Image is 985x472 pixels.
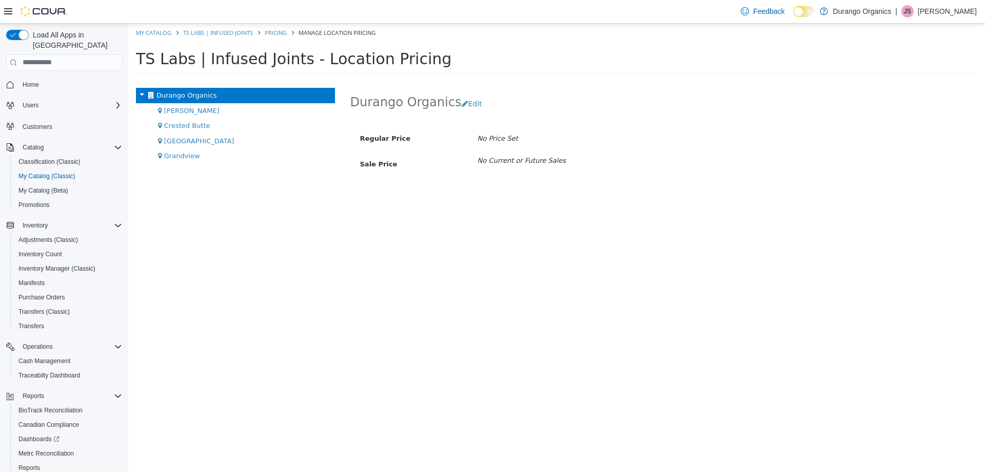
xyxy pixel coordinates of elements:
span: BioTrack Reconciliation [18,406,83,414]
a: Metrc Reconciliation [14,447,78,460]
span: Cash Management [14,355,122,367]
a: Classification (Classic) [14,156,85,168]
button: Transfers [10,319,126,333]
a: My Catalog (Beta) [14,184,72,197]
a: TS Labs | Infused Joints [55,5,125,13]
span: Reports [18,464,40,472]
span: Customers [23,123,52,131]
button: My Catalog (Classic) [10,169,126,183]
button: Promotions [10,198,126,212]
span: Purchase Orders [18,293,65,301]
span: Adjustments (Classic) [18,236,78,244]
img: Cova [21,6,67,16]
a: Canadian Compliance [14,419,83,431]
a: Feedback [737,1,789,22]
button: BioTrack Reconciliation [10,403,126,418]
span: Crested Butte [36,98,82,106]
span: Regular Price [232,111,282,119]
span: My Catalog (Beta) [18,186,68,195]
button: Users [18,99,43,111]
span: Traceabilty Dashboard [18,371,80,380]
button: Reports [2,389,126,403]
a: Cash Management [14,355,74,367]
span: My Catalog (Beta) [14,184,122,197]
button: Traceabilty Dashboard [10,368,126,383]
span: Home [18,78,122,91]
button: Transfers (Classic) [10,305,126,319]
a: Dashboards [14,433,64,445]
span: Inventory Manager (Classic) [14,262,122,275]
span: Manifests [14,277,122,289]
span: My Catalog (Classic) [18,172,75,180]
span: Promotions [14,199,122,211]
button: Catalog [18,141,48,154]
div: Jordan Soodsma [901,5,914,17]
a: Pricing [136,5,159,13]
button: Catalog [2,140,126,155]
span: Durango Organics [28,68,88,75]
a: Customers [18,121,56,133]
span: TS Labs | Infused Joints - Location Pricing [8,26,323,44]
span: Sale Price [232,137,269,144]
button: My Catalog (Beta) [10,183,126,198]
button: Metrc Reconciliation [10,446,126,461]
span: Transfers [18,322,44,330]
p: | [895,5,897,17]
a: My Catalog (Classic) [14,170,80,182]
span: Operations [18,341,122,353]
span: My Catalog (Classic) [14,170,122,182]
button: Operations [18,341,57,353]
span: Metrc Reconciliation [18,449,74,458]
span: Customers [18,120,122,133]
span: Canadian Compliance [14,419,122,431]
span: Transfers (Classic) [14,306,122,318]
span: Catalog [18,141,122,154]
span: Users [23,101,38,109]
span: Inventory [23,221,48,230]
span: Metrc Reconciliation [14,447,122,460]
span: Catalog [23,143,44,152]
span: Inventory [18,219,122,232]
p: Durango Organics [833,5,892,17]
a: Inventory Manager (Classic) [14,262,100,275]
span: Traceabilty Dashboard [14,369,122,382]
span: Reports [18,390,122,402]
a: Home [18,79,43,91]
a: BioTrack Reconciliation [14,404,87,417]
a: Purchase Orders [14,291,69,304]
button: Purchase Orders [10,290,126,305]
span: Manage Location Pricing [170,5,247,13]
span: Cash Management [18,357,70,365]
span: Inventory Count [18,250,62,258]
span: [PERSON_NAME] [36,83,91,91]
button: Operations [2,339,126,354]
span: Transfers [14,320,122,332]
span: Manifests [18,279,45,287]
span: Canadian Compliance [18,421,79,429]
span: Purchase Orders [14,291,122,304]
h2: Durango Organics [222,71,333,87]
button: Customers [2,119,126,134]
input: Dark Mode [793,6,815,17]
i: No Current or Future Sales [349,133,438,141]
span: Transfers (Classic) [18,308,70,316]
a: Transfers [14,320,48,332]
a: Inventory Count [14,248,66,260]
span: Classification (Classic) [18,158,81,166]
a: My Catalog [8,5,43,13]
span: Adjustments (Classic) [14,234,122,246]
a: Adjustments (Classic) [14,234,82,246]
button: Cash Management [10,354,126,368]
button: Edit [333,71,359,90]
i: No Price Set [349,111,390,119]
button: Classification (Classic) [10,155,126,169]
span: [GEOGRAPHIC_DATA] [36,114,106,121]
button: Users [2,98,126,112]
span: JS [904,5,911,17]
span: Classification (Classic) [14,156,122,168]
button: Home [2,77,126,92]
a: Transfers (Classic) [14,306,74,318]
a: Manifests [14,277,49,289]
button: Inventory [2,218,126,233]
